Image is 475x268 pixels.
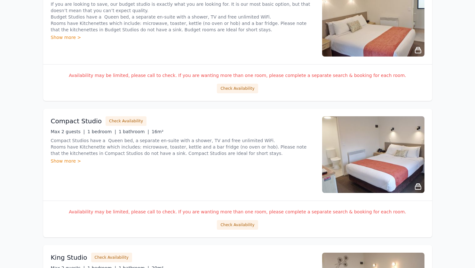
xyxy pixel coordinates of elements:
span: 1 bathroom | [119,129,149,134]
h3: King Studio [51,253,87,262]
button: Check Availability [217,220,258,230]
h3: Compact Studio [51,117,102,126]
button: Check Availability [217,84,258,93]
span: Max 2 guests | [51,129,85,134]
p: Compact Studios have a Queen bed, a separate en-suite with a shower, TV and free unlimited WiFi. ... [51,137,314,157]
button: Check Availability [91,253,132,262]
span: 16m² [152,129,163,134]
div: Show more > [51,34,314,41]
p: Availability may be limited, please call to check. If you are wanting more than one room, please ... [51,72,424,79]
p: If you are looking to save, our budget studio is exactly what you are looking for. It is our most... [51,1,314,33]
button: Check Availability [106,116,146,126]
span: 1 bedroom | [87,129,116,134]
div: Show more > [51,158,314,164]
p: Availability may be limited, please call to check. If you are wanting more than one room, please ... [51,209,424,215]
